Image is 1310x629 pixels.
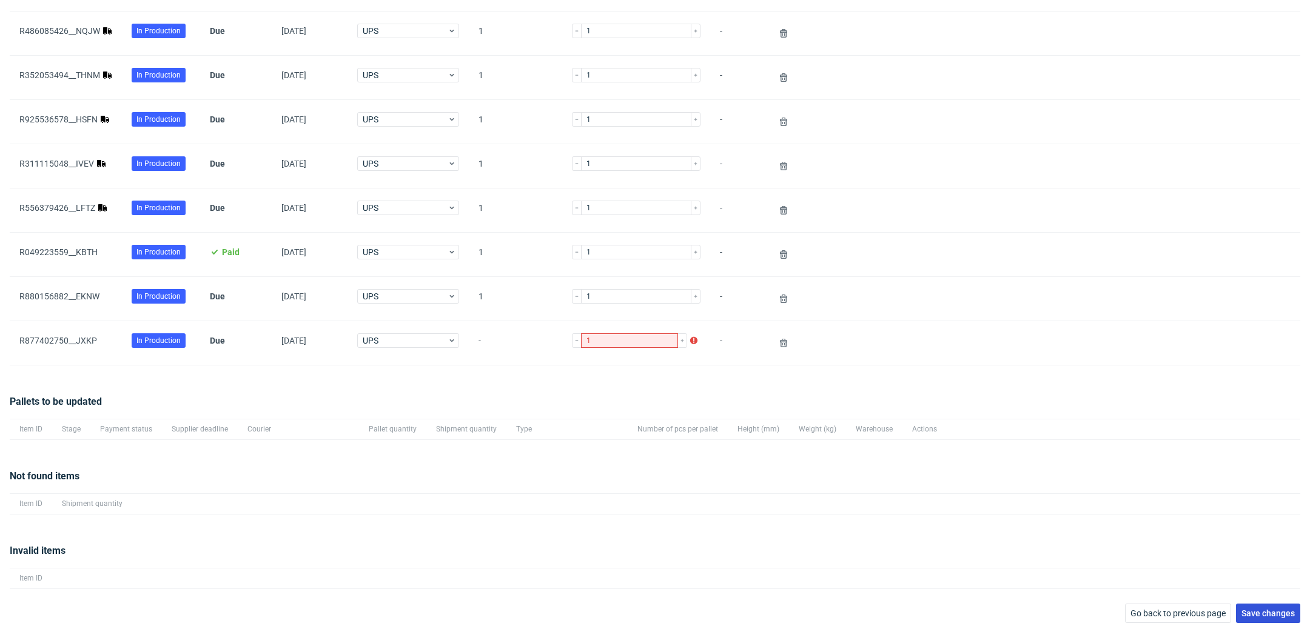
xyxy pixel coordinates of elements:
span: In Production [136,114,181,125]
span: 1 [479,247,553,262]
a: R049223559__KBTH [19,247,98,257]
span: 1 [479,159,553,173]
span: Shipment quantity [436,424,497,434]
button: Save changes [1236,604,1300,623]
span: Save changes [1241,609,1295,617]
span: - [720,336,757,350]
span: 1 [479,70,553,85]
span: [DATE] [281,336,306,345]
span: Height (mm) [737,424,779,434]
span: In Production [136,25,181,36]
span: UPS [363,246,448,258]
span: UPS [363,158,448,170]
a: R877402750__JXKP [19,336,97,345]
span: Due [210,203,225,213]
div: Invalid items [10,544,1300,568]
span: UPS [363,290,448,302]
span: [DATE] [281,159,306,168]
span: Weight (kg) [799,424,836,434]
span: Number of pcs per pallet [637,424,718,434]
span: [DATE] [281,115,306,124]
span: - [720,26,757,41]
span: In Production [136,158,181,169]
span: Type [516,424,618,434]
span: - [479,336,553,350]
span: - [720,115,757,129]
span: Item ID [19,424,42,434]
span: [DATE] [281,70,306,80]
span: [DATE] [281,26,306,36]
span: UPS [363,202,448,214]
span: Actions [912,424,937,434]
span: In Production [136,202,181,213]
a: R556379426__LFTZ [19,203,95,213]
a: R880156882__EKNW [19,291,99,301]
span: In Production [136,70,181,81]
span: - [720,291,757,306]
span: 1 [479,26,553,41]
a: R311115048__IVEV [19,159,94,168]
span: UPS [363,334,448,347]
span: 1 [479,115,553,129]
span: UPS [363,25,448,37]
span: Paid [222,247,240,257]
span: Due [210,26,225,36]
span: - [720,203,757,218]
span: - [720,70,757,85]
a: R352053494__THNM [19,70,100,80]
span: Pallet quantity [369,424,417,434]
span: Due [210,115,225,124]
div: Pallets to be updated [10,394,1300,419]
span: [DATE] [281,247,306,257]
span: [DATE] [281,291,306,301]
span: Due [210,336,225,345]
span: 1 [479,203,553,218]
span: Shipment quantity [62,499,123,509]
span: In Production [136,335,181,346]
a: R486085426__NQJW [19,26,100,36]
span: Due [210,159,225,168]
span: In Production [136,291,181,302]
span: - [720,247,757,262]
div: Not found items [10,469,1300,493]
span: Item ID [19,573,42,584]
span: Stage [62,424,81,434]
span: Courier [247,424,349,434]
span: Go back to previous page [1130,609,1226,617]
span: - [720,159,757,173]
span: Payment status [100,424,152,434]
span: Due [210,291,225,301]
span: Due [210,70,225,80]
span: Item ID [19,499,42,509]
button: Go back to previous page [1125,604,1231,623]
span: [DATE] [281,203,306,213]
a: R925536578__HSFN [19,115,98,124]
span: UPS [363,113,448,125]
span: Warehouse [856,424,893,434]
span: Supplier deadline [172,424,228,434]
span: In Production [136,247,181,258]
span: UPS [363,69,448,81]
span: 1 [479,291,553,306]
